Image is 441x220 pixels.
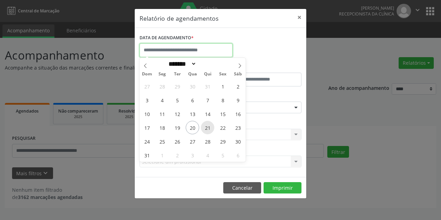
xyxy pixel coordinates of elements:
[216,121,229,134] span: Agosto 22, 2025
[186,80,199,93] span: Julho 30, 2025
[200,72,215,76] span: Qui
[216,135,229,148] span: Agosto 29, 2025
[186,107,199,121] span: Agosto 13, 2025
[140,33,194,43] label: DATA DE AGENDAMENTO
[155,80,169,93] span: Julho 28, 2025
[155,121,169,134] span: Agosto 18, 2025
[231,148,245,162] span: Setembro 6, 2025
[185,72,200,76] span: Qua
[171,135,184,148] span: Agosto 26, 2025
[171,148,184,162] span: Setembro 2, 2025
[186,148,199,162] span: Setembro 3, 2025
[166,60,196,67] select: Month
[264,182,301,194] button: Imprimir
[223,182,261,194] button: Cancelar
[186,93,199,107] span: Agosto 6, 2025
[155,107,169,121] span: Agosto 11, 2025
[222,62,301,73] label: ATÉ
[140,121,154,134] span: Agosto 17, 2025
[201,80,214,93] span: Julho 31, 2025
[140,135,154,148] span: Agosto 24, 2025
[201,135,214,148] span: Agosto 28, 2025
[201,93,214,107] span: Agosto 7, 2025
[171,80,184,93] span: Julho 29, 2025
[216,93,229,107] span: Agosto 8, 2025
[155,72,170,76] span: Seg
[293,9,306,26] button: Close
[155,93,169,107] span: Agosto 4, 2025
[231,80,245,93] span: Agosto 2, 2025
[140,93,154,107] span: Agosto 3, 2025
[231,135,245,148] span: Agosto 30, 2025
[215,72,230,76] span: Sex
[140,80,154,93] span: Julho 27, 2025
[216,80,229,93] span: Agosto 1, 2025
[201,107,214,121] span: Agosto 14, 2025
[171,121,184,134] span: Agosto 19, 2025
[155,148,169,162] span: Setembro 1, 2025
[140,72,155,76] span: Dom
[231,107,245,121] span: Agosto 16, 2025
[170,72,185,76] span: Ter
[140,107,154,121] span: Agosto 10, 2025
[216,148,229,162] span: Setembro 5, 2025
[201,148,214,162] span: Setembro 4, 2025
[186,121,199,134] span: Agosto 20, 2025
[231,121,245,134] span: Agosto 23, 2025
[216,107,229,121] span: Agosto 15, 2025
[171,93,184,107] span: Agosto 5, 2025
[140,14,218,23] h5: Relatório de agendamentos
[171,107,184,121] span: Agosto 12, 2025
[231,93,245,107] span: Agosto 9, 2025
[155,135,169,148] span: Agosto 25, 2025
[230,72,246,76] span: Sáb
[201,121,214,134] span: Agosto 21, 2025
[196,60,219,67] input: Year
[140,148,154,162] span: Agosto 31, 2025
[186,135,199,148] span: Agosto 27, 2025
